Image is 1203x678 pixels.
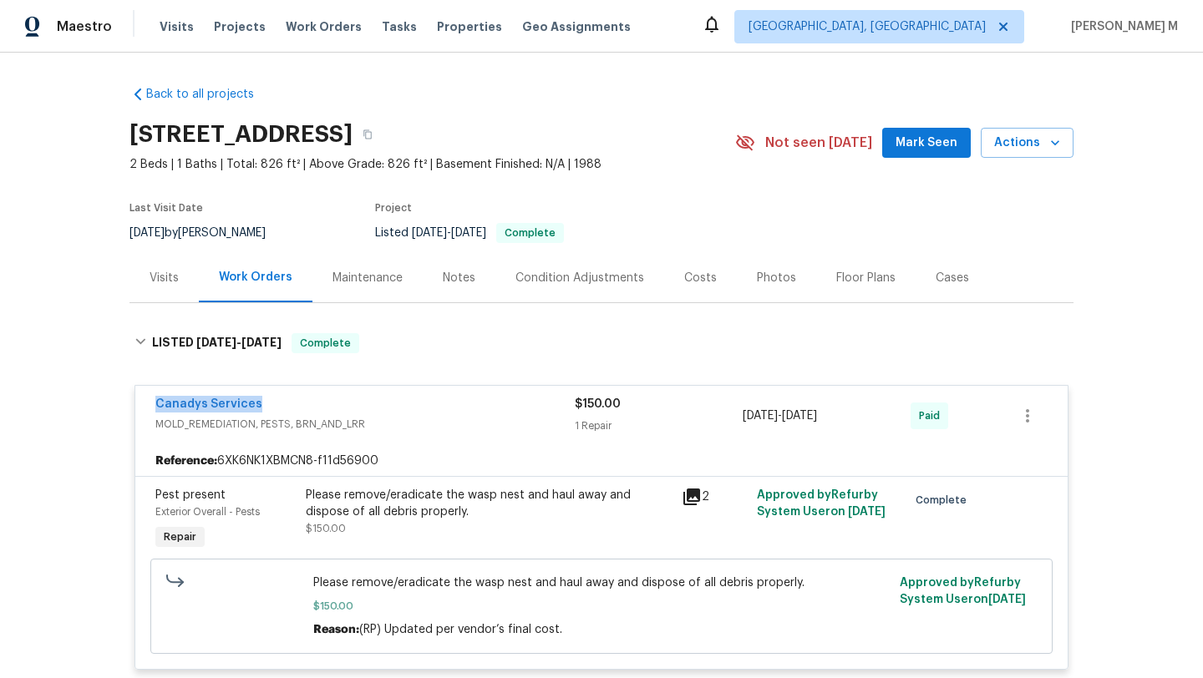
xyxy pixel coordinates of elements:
[157,529,203,545] span: Repair
[286,18,362,35] span: Work Orders
[936,270,969,286] div: Cases
[293,335,358,352] span: Complete
[129,86,290,103] a: Back to all projects
[313,574,891,591] span: Please remove/eradicate the wasp nest and haul away and dispose of all debris properly.
[522,18,631,35] span: Geo Assignments
[782,410,817,422] span: [DATE]
[882,128,971,159] button: Mark Seen
[359,624,562,635] span: (RP) Updated per vendor’s final cost.
[919,407,947,424] span: Paid
[155,507,260,517] span: Exterior Overall - Pests
[382,21,417,33] span: Tasks
[219,269,292,286] div: Work Orders
[757,270,796,286] div: Photos
[196,336,236,348] span: [DATE]
[682,487,747,507] div: 2
[684,270,717,286] div: Costs
[313,598,891,615] span: $150.00
[160,18,194,35] span: Visits
[214,18,266,35] span: Projects
[515,270,644,286] div: Condition Adjustments
[196,336,282,348] span: -
[749,18,986,35] span: [GEOGRAPHIC_DATA], [GEOGRAPHIC_DATA]
[129,126,353,143] h2: [STREET_ADDRESS]
[443,270,475,286] div: Notes
[498,228,562,238] span: Complete
[152,333,282,353] h6: LISTED
[129,203,203,213] span: Last Visit Date
[412,227,486,239] span: -
[306,487,672,520] div: Please remove/eradicate the wasp nest and haul away and dispose of all debris properly.
[332,270,403,286] div: Maintenance
[765,134,872,151] span: Not seen [DATE]
[155,398,262,410] a: Canadys Services
[848,506,886,518] span: [DATE]
[981,128,1074,159] button: Actions
[757,489,886,518] span: Approved by Refurby System User on
[129,316,1074,370] div: LISTED [DATE]-[DATE]Complete
[306,524,346,534] span: $150.00
[1064,18,1178,35] span: [PERSON_NAME] M
[57,18,112,35] span: Maestro
[743,407,817,424] span: -
[451,227,486,239] span: [DATE]
[836,270,896,286] div: Floor Plans
[375,203,412,213] span: Project
[900,577,1026,605] span: Approved by Refurby System User on
[375,227,564,239] span: Listed
[241,336,282,348] span: [DATE]
[412,227,447,239] span: [DATE]
[135,446,1068,476] div: 6XK6NK1XBMCN8-f11d56900
[994,133,1060,154] span: Actions
[155,489,226,501] span: Pest present
[353,119,383,149] button: Copy Address
[155,416,575,433] span: MOLD_REMEDIATION, PESTS, BRN_AND_LRR
[743,410,778,422] span: [DATE]
[896,133,957,154] span: Mark Seen
[437,18,502,35] span: Properties
[575,417,743,434] div: 1 Repair
[129,156,735,173] span: 2 Beds | 1 Baths | Total: 826 ft² | Above Grade: 826 ft² | Basement Finished: N/A | 1988
[988,594,1026,605] span: [DATE]
[150,270,179,286] div: Visits
[313,624,359,635] span: Reason:
[575,398,621,410] span: $150.00
[155,453,217,469] b: Reference:
[129,227,165,239] span: [DATE]
[129,223,286,243] div: by [PERSON_NAME]
[916,492,973,508] span: Complete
